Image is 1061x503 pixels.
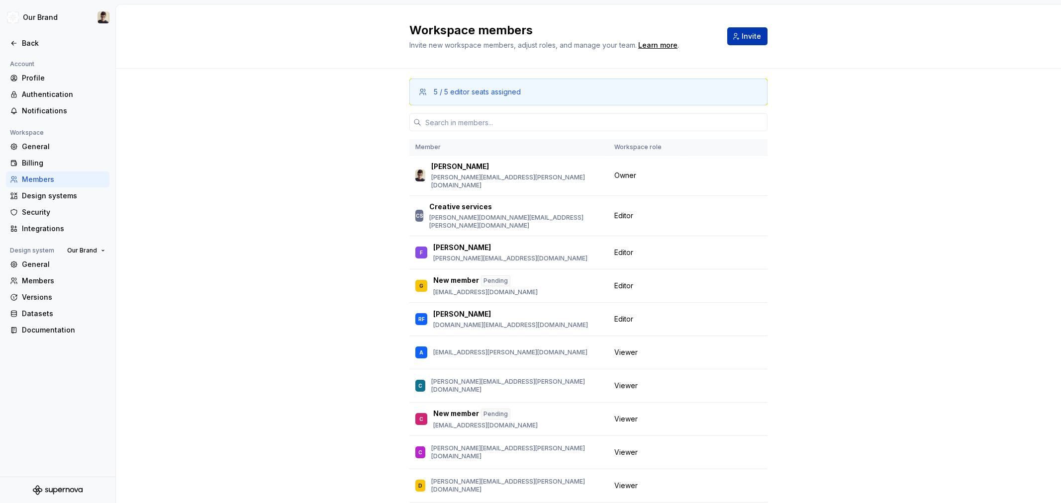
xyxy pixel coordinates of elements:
[433,275,479,286] p: New member
[418,481,422,491] div: D
[6,70,109,86] a: Profile
[419,347,423,357] div: A
[638,40,677,50] a: Learn more
[614,248,633,257] span: Editor
[429,202,492,212] p: Creative services
[6,188,109,204] a: Design systems
[481,275,510,286] div: Pending
[434,87,521,97] div: 5 / 5 editor seats assigned
[415,169,425,181] img: Avery Hennings
[433,409,479,419] p: New member
[22,106,105,116] div: Notifications
[6,273,109,289] a: Members
[22,142,105,152] div: General
[419,281,423,291] div: G
[431,444,602,460] p: [PERSON_NAME][EMAIL_ADDRESS][PERSON_NAME][DOMAIN_NAME]
[614,314,633,324] span: Editor
[433,421,538,429] p: [EMAIL_ADDRESS][DOMAIN_NAME]
[614,381,638,391] span: Viewer
[22,207,105,217] div: Security
[418,447,422,457] div: C
[6,289,109,305] a: Versions
[22,224,105,234] div: Integrations
[419,414,423,424] div: C
[614,170,636,180] span: Owner
[23,12,58,22] div: Our Brand
[431,173,602,189] p: [PERSON_NAME][EMAIL_ADDRESS][PERSON_NAME][DOMAIN_NAME]
[6,306,109,322] a: Datasets
[416,211,423,221] div: CS
[433,321,588,329] p: [DOMAIN_NAME][EMAIL_ADDRESS][DOMAIN_NAME]
[431,478,602,494] p: [PERSON_NAME][EMAIL_ADDRESS][PERSON_NAME][DOMAIN_NAME]
[22,259,105,269] div: General
[433,348,587,356] p: [EMAIL_ADDRESS][PERSON_NAME][DOMAIN_NAME]
[6,155,109,171] a: Billing
[433,243,491,252] p: [PERSON_NAME]
[22,174,105,184] div: Members
[7,11,19,23] img: 344848e3-ec3d-4aa0-b708-b8ed6430a7e0.png
[6,322,109,338] a: Documentation
[433,309,491,319] p: [PERSON_NAME]
[614,481,638,491] span: Viewer
[22,309,105,319] div: Datasets
[614,447,638,457] span: Viewer
[6,103,109,119] a: Notifications
[2,6,113,28] button: Our BrandAvery Hennings
[614,414,638,424] span: Viewer
[67,247,97,254] span: Our Brand
[727,27,768,45] button: Invite
[6,58,38,70] div: Account
[6,127,48,139] div: Workspace
[6,204,109,220] a: Security
[637,42,679,49] span: .
[6,35,109,51] a: Back
[6,221,109,237] a: Integrations
[97,11,109,23] img: Avery Hennings
[22,73,105,83] div: Profile
[22,158,105,168] div: Billing
[420,248,423,257] div: F
[22,89,105,99] div: Authentication
[6,139,109,155] a: General
[22,191,105,201] div: Design systems
[22,325,105,335] div: Documentation
[33,485,83,495] svg: Supernova Logo
[608,139,684,156] th: Workspace role
[22,292,105,302] div: Versions
[614,211,633,221] span: Editor
[429,214,602,230] p: [PERSON_NAME][DOMAIN_NAME][EMAIL_ADDRESS][PERSON_NAME][DOMAIN_NAME]
[433,288,538,296] p: [EMAIL_ADDRESS][DOMAIN_NAME]
[431,378,602,394] p: [PERSON_NAME][EMAIL_ADDRESS][PERSON_NAME][DOMAIN_NAME]
[418,314,425,324] div: RF
[22,276,105,286] div: Members
[614,347,638,357] span: Viewer
[6,86,109,102] a: Authentication
[6,245,58,256] div: Design system
[742,31,761,41] span: Invite
[481,409,510,419] div: Pending
[6,171,109,187] a: Members
[22,38,105,48] div: Back
[409,139,608,156] th: Member
[614,281,633,291] span: Editor
[433,254,587,262] p: [PERSON_NAME][EMAIL_ADDRESS][DOMAIN_NAME]
[421,113,768,131] input: Search in members...
[409,41,637,49] span: Invite new workspace members, adjust roles, and manage your team.
[6,256,109,272] a: General
[409,22,715,38] h2: Workspace members
[431,162,489,171] p: [PERSON_NAME]
[418,381,422,391] div: C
